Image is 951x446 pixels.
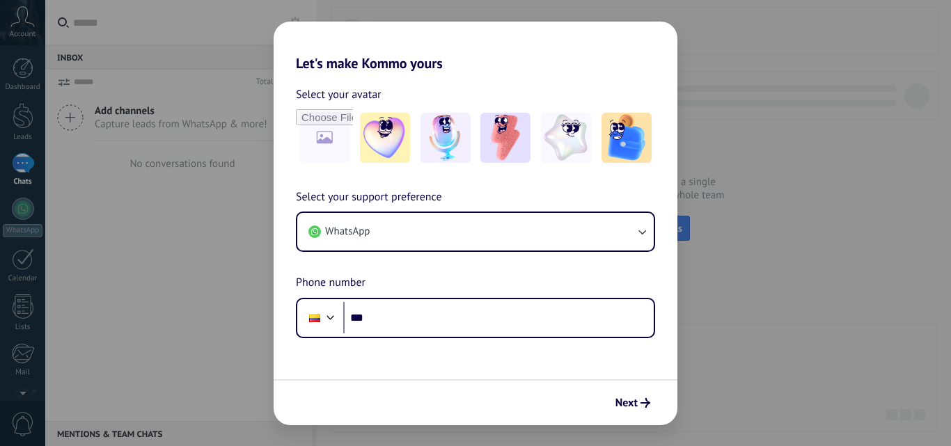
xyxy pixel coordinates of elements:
[602,113,652,163] img: -5.jpeg
[296,86,382,104] span: Select your avatar
[296,189,442,207] span: Select your support preference
[615,398,638,408] span: Next
[297,213,654,250] button: WhatsApp
[296,274,366,292] span: Phone number
[480,113,530,163] img: -3.jpeg
[301,303,328,333] div: Colombia: + 57
[421,113,471,163] img: -2.jpeg
[274,22,677,72] h2: Let's make Kommo yours
[541,113,591,163] img: -4.jpeg
[609,391,657,415] button: Next
[360,113,410,163] img: -1.jpeg
[325,225,370,239] span: WhatsApp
